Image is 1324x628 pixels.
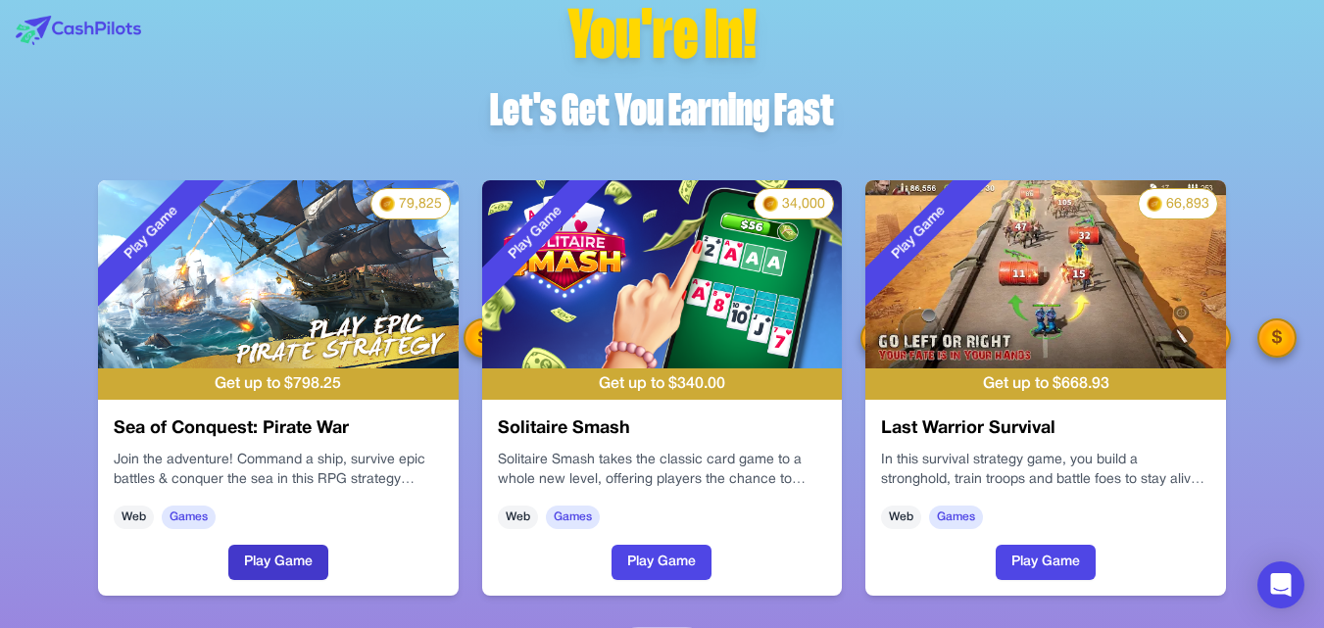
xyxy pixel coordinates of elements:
span: Web [498,506,538,529]
img: PMs [1147,196,1162,212]
span: 66,893 [1166,195,1209,215]
div: Play Game [69,151,233,315]
p: Join the adventure! Command a ship, survive epic battles & conquer the sea in this RPG strategy g... [114,451,443,490]
div: Play Game [837,151,1002,315]
p: In this survival strategy game, you build a stronghold, train troops and battle foes to stay aliv... [881,451,1210,490]
h3: Solitaire Smash [498,415,827,443]
div: Get up to $ 798.25 [98,368,459,400]
span: Games [162,506,216,529]
h3: Last Warrior Survival [881,415,1210,443]
p: Solitaire Smash takes the classic card game to a whole new level, offering players the chance to ... [498,451,827,490]
img: PMs [379,196,395,212]
img: CashPilots Logo [16,16,141,45]
div: Let's Get You Earning Fast [490,86,834,133]
div: Play Game [453,151,617,315]
span: 79,825 [399,195,442,215]
div: Win real money in exciting multiplayer [DOMAIN_NAME] in a secure, fair, and ad-free gaming enviro... [498,451,827,490]
span: 34,000 [782,195,825,215]
div: Open Intercom Messenger [1257,561,1304,608]
span: Games [546,506,600,529]
span: Web [881,506,921,529]
span: Web [114,506,154,529]
img: PMs [762,196,778,212]
button: Play Game [228,545,328,580]
div: Get up to $ 340.00 [482,368,843,400]
span: Games [929,506,983,529]
button: Play Game [612,545,711,580]
button: Play Game [996,545,1096,580]
h3: Sea of Conquest: Pirate War [114,415,443,443]
div: Get up to $ 668.93 [865,368,1226,400]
